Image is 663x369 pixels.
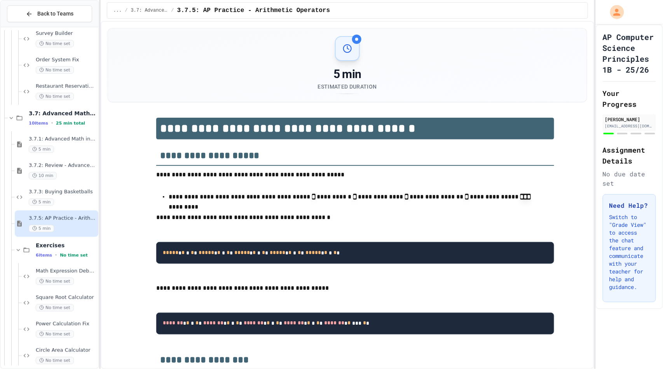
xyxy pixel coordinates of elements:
[36,331,74,338] span: No time set
[113,7,122,14] span: ...
[609,213,649,291] p: Switch to "Grade View" to access the chat feature and communicate with your teacher for help and ...
[29,198,54,206] span: 5 min
[36,30,97,37] span: Survey Builder
[37,10,73,18] span: Back to Teams
[177,6,330,15] span: 3.7.5: AP Practice - Arithmetic Operators
[605,116,654,123] div: [PERSON_NAME]
[56,121,85,126] span: 25 min total
[36,321,97,327] span: Power Calculation Fix
[29,189,97,195] span: 3.7.3: Buying Basketballs
[36,66,74,74] span: No time set
[51,120,53,126] span: •
[36,278,74,285] span: No time set
[603,31,656,75] h1: AP Computer Science Principles 1B - 25/26
[29,225,54,232] span: 5 min
[125,7,127,14] span: /
[7,5,92,22] button: Back to Teams
[55,252,57,258] span: •
[29,110,97,117] span: 3.7: Advanced Math in Python
[605,123,654,129] div: [EMAIL_ADDRESS][DOMAIN_NAME]
[36,357,74,364] span: No time set
[318,83,377,91] div: Estimated Duration
[36,253,52,258] span: 6 items
[131,7,168,14] span: 3.7: Advanced Math in Python
[36,294,97,301] span: Square Root Calculator
[29,172,57,179] span: 10 min
[60,253,88,258] span: No time set
[29,136,97,143] span: 3.7.1: Advanced Math in Python
[36,242,97,249] span: Exercises
[602,3,626,21] div: My Account
[609,201,649,210] h3: Need Help?
[603,169,656,188] div: No due date set
[603,88,656,110] h2: Your Progress
[36,347,97,354] span: Circle Area Calculator
[29,162,97,169] span: 3.7.2: Review - Advanced Math in Python
[29,146,54,153] span: 5 min
[36,57,97,63] span: Order System Fix
[36,93,74,100] span: No time set
[29,215,97,222] span: 3.7.5: AP Practice - Arithmetic Operators
[603,144,656,166] h2: Assignment Details
[29,121,48,126] span: 10 items
[36,83,97,90] span: Restaurant Reservation System
[36,304,74,312] span: No time set
[36,40,74,47] span: No time set
[171,7,174,14] span: /
[318,67,377,81] div: 5 min
[36,268,97,275] span: Math Expression Debugger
